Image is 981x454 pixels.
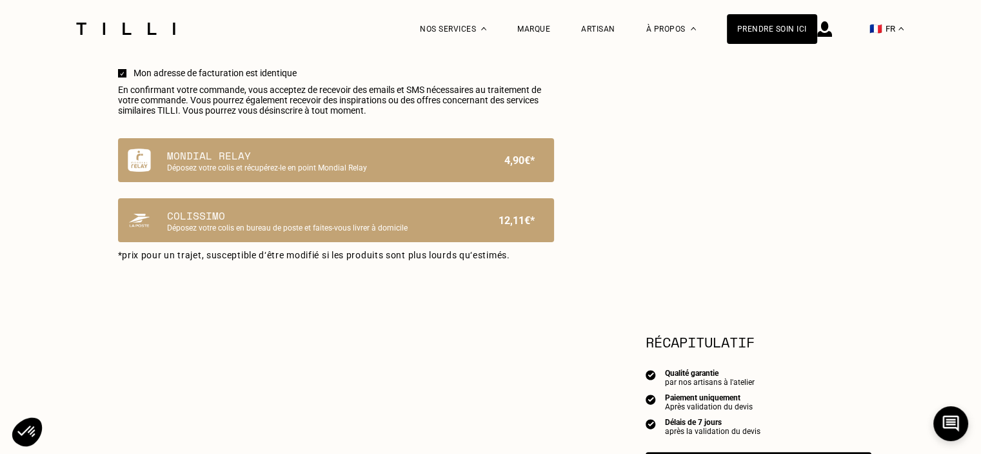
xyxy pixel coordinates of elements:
a: Artisan [581,25,615,34]
a: Marque [517,25,550,34]
div: par nos artisans à l'atelier [665,378,755,387]
img: sélectionné [120,72,124,76]
p: Mondial Relay [167,148,461,163]
img: icon list info [646,369,656,380]
img: Menu déroulant à propos [691,27,696,30]
span: 🇫🇷 [869,23,882,35]
img: Colissimo [128,209,151,232]
p: Déposez votre colis en bureau de poste et faites-vous livrer à domicile [167,223,461,232]
span: Mon adresse de facturation est identique [134,68,554,78]
div: Qualité garantie [665,369,755,378]
p: Colissimo [167,208,461,223]
img: menu déroulant [898,27,904,30]
section: Récapitulatif [646,331,871,353]
img: icon list info [646,393,656,405]
img: Menu déroulant [481,27,486,30]
p: *prix pour un trajet, susceptible d‘être modifié si les produits sont plus lourds qu‘estimés. [118,250,554,260]
p: Déposez votre colis et récupérez-le en point Mondial Relay [167,163,461,172]
div: après la validation du devis [665,427,760,436]
p: 4,90€* [504,148,535,172]
div: Délais de 7 jours [665,418,760,427]
a: Prendre soin ici [727,14,817,44]
img: Mondial Relay [128,149,151,172]
span: En confirmant votre commande, vous acceptez de recevoir des emails et SMS nécessaires au traiteme... [118,85,554,116]
img: icon list info [646,418,656,429]
p: 12,11€* [499,208,535,232]
img: icône connexion [817,21,832,37]
div: Paiement uniquement [665,393,753,402]
img: Logo du service de couturière Tilli [72,23,180,35]
div: Après validation du devis [665,402,753,411]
